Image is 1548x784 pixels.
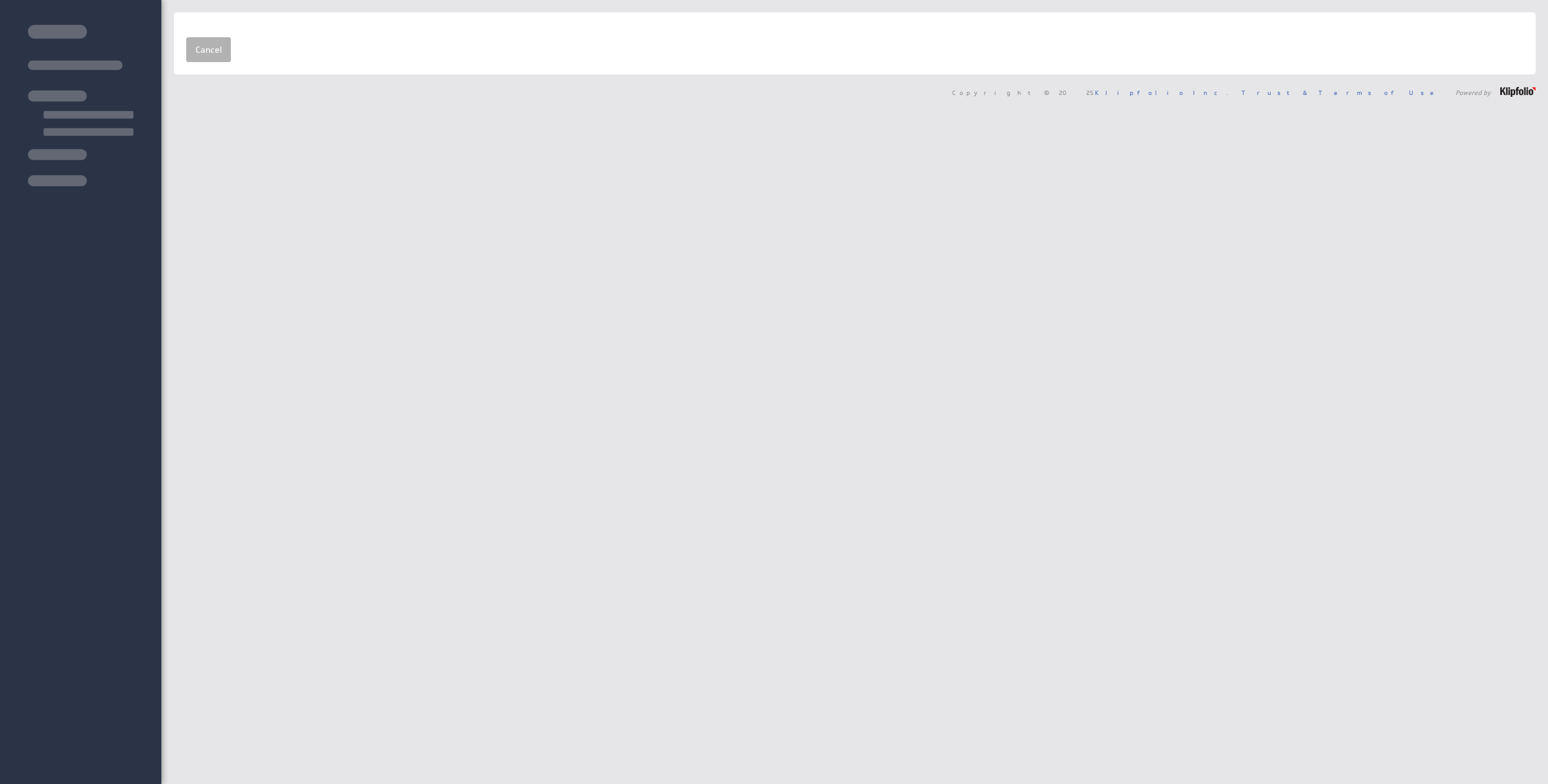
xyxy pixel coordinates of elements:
span: Copyright © 2025 [952,89,1228,96]
a: Trust & Terms of Use [1241,88,1442,97]
img: skeleton-sidenav.svg [28,25,133,186]
img: logo-footer.png [1500,87,1536,97]
a: Cancel [186,37,231,62]
span: Powered by [1456,89,1491,96]
a: Klipfolio Inc. [1095,88,1228,97]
